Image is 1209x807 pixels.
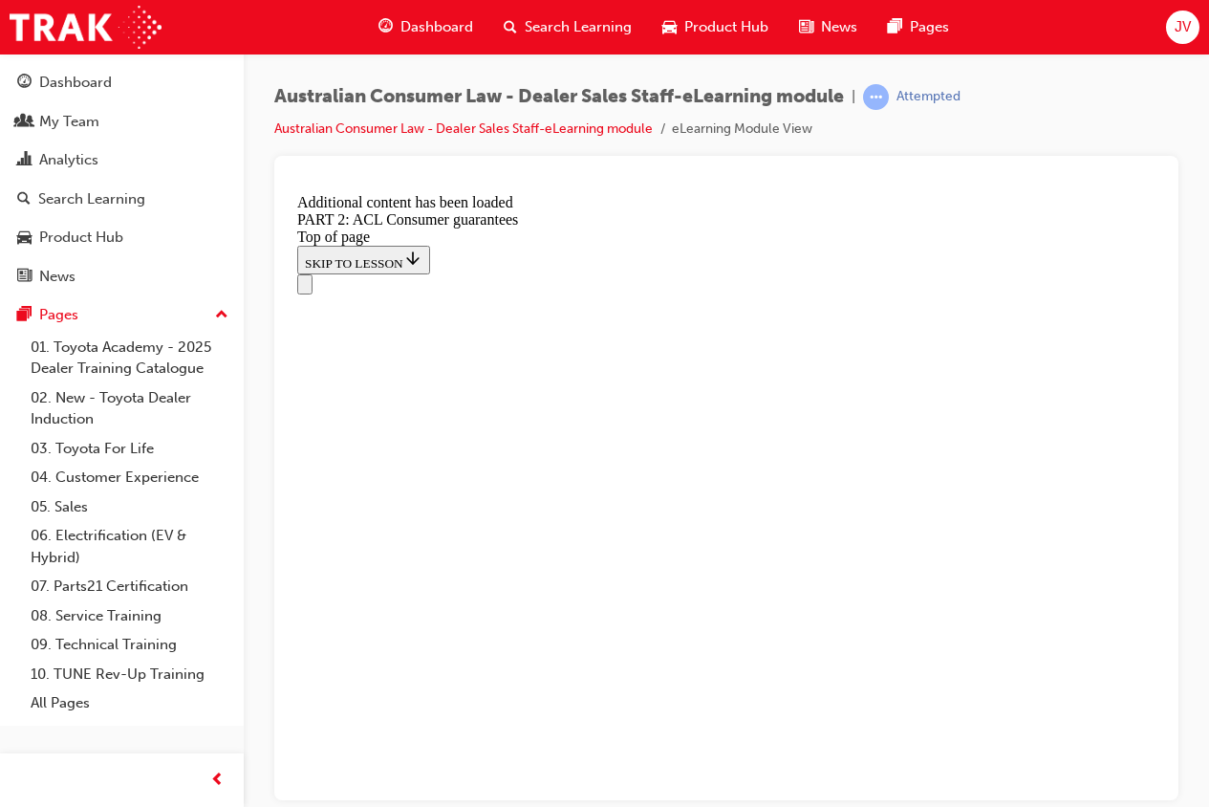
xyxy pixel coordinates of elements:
[17,229,32,247] span: car-icon
[17,152,32,169] span: chart-icon
[852,86,855,108] span: |
[8,42,866,59] div: Top of page
[17,269,32,286] span: news-icon
[378,15,393,39] span: guage-icon
[39,227,123,249] div: Product Hub
[23,572,236,601] a: 07. Parts21 Certification
[23,660,236,689] a: 10. TUNE Rev-Up Training
[799,15,813,39] span: news-icon
[23,333,236,383] a: 01. Toyota Academy - 2025 Dealer Training Catalogue
[215,303,228,328] span: up-icon
[10,6,162,49] img: Trak
[8,142,236,178] a: Analytics
[39,304,78,326] div: Pages
[910,16,949,38] span: Pages
[8,182,236,217] a: Search Learning
[8,61,236,297] button: DashboardMy TeamAnalyticsSearch LearningProduct HubNews
[684,16,768,38] span: Product Hub
[8,297,236,333] button: Pages
[8,8,866,25] div: Additional content has been loaded
[525,16,632,38] span: Search Learning
[23,688,236,718] a: All Pages
[647,8,784,47] a: car-iconProduct Hub
[23,383,236,434] a: 02. New - Toyota Dealer Induction
[8,104,236,140] a: My Team
[15,70,133,84] span: SKIP TO LESSON
[23,492,236,522] a: 05. Sales
[39,149,98,171] div: Analytics
[210,769,225,793] span: prev-icon
[363,8,488,47] a: guage-iconDashboard
[17,114,32,131] span: people-icon
[274,120,653,137] a: Australian Consumer Law - Dealer Sales Staff-eLearning module
[672,119,812,141] li: eLearning Module View
[8,220,236,255] a: Product Hub
[274,86,844,108] span: Australian Consumer Law - Dealer Sales Staff-eLearning module
[23,463,236,492] a: 04. Customer Experience
[23,521,236,572] a: 06. Electrification (EV & Hybrid)
[23,630,236,660] a: 09. Technical Training
[888,15,902,39] span: pages-icon
[17,75,32,92] span: guage-icon
[662,15,677,39] span: car-icon
[8,88,23,108] button: Open navigation menu
[821,16,857,38] span: News
[400,16,473,38] span: Dashboard
[39,266,76,288] div: News
[488,8,647,47] a: search-iconSearch Learning
[873,8,964,47] a: pages-iconPages
[784,8,873,47] a: news-iconNews
[23,434,236,464] a: 03. Toyota For Life
[17,307,32,324] span: pages-icon
[1175,16,1191,38] span: JV
[8,25,866,42] div: PART 2: ACL Consumer guarantees
[38,188,145,210] div: Search Learning
[17,191,31,208] span: search-icon
[1166,11,1199,44] button: JV
[39,72,112,94] div: Dashboard
[863,84,889,110] span: learningRecordVerb_ATTEMPT-icon
[504,15,517,39] span: search-icon
[23,601,236,631] a: 08. Service Training
[896,88,961,106] div: Attempted
[8,59,140,88] button: SKIP TO LESSON
[39,111,99,133] div: My Team
[8,259,236,294] a: News
[8,65,236,100] a: Dashboard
